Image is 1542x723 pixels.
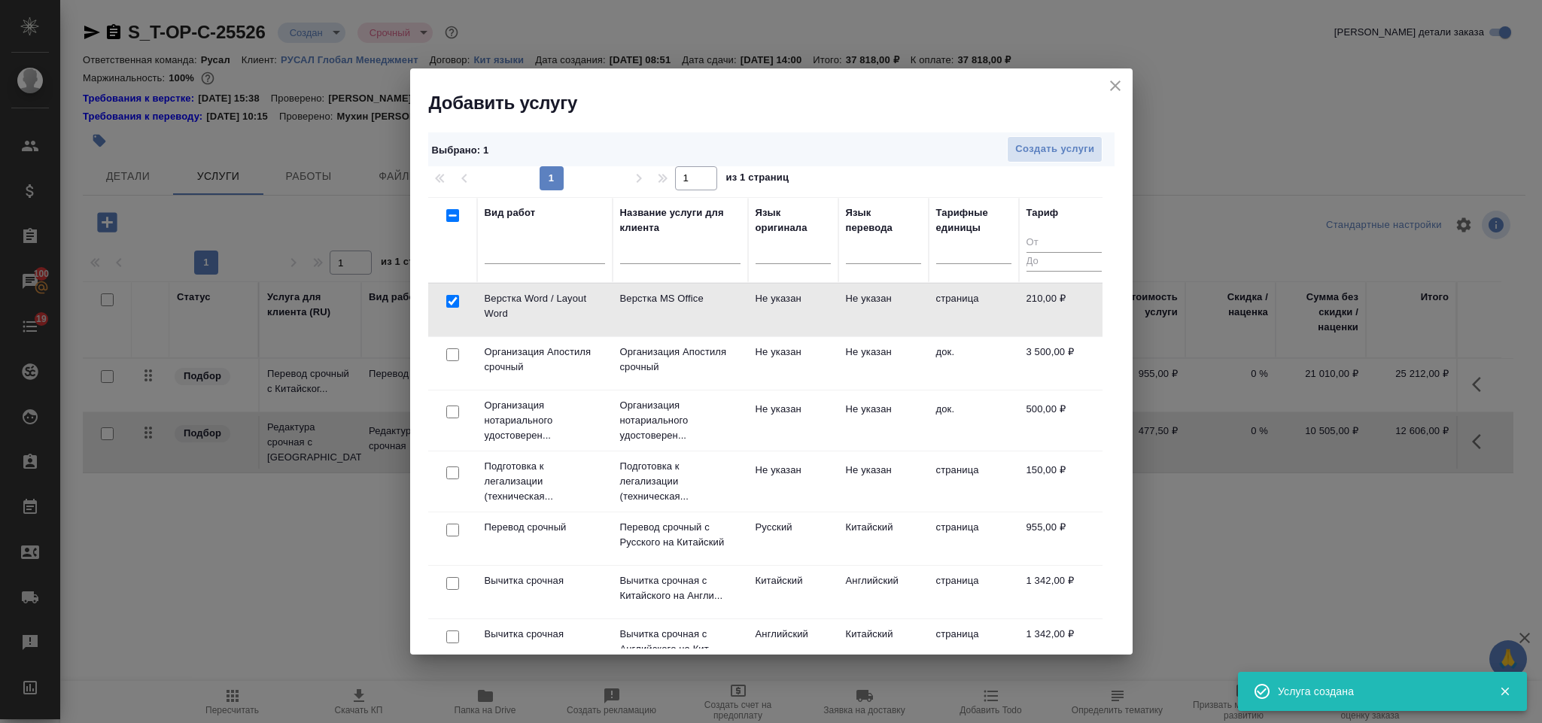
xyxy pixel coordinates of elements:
td: Не указан [748,394,838,447]
p: Верстка MS Office [620,291,741,306]
button: Закрыть [1489,685,1520,698]
span: Создать услуги [1015,141,1094,158]
td: Китайский [748,566,838,618]
button: close [1104,74,1127,97]
input: От [1026,234,1102,253]
td: 955,00 ₽ [1019,512,1109,565]
td: Не указан [838,455,929,508]
div: Услуга создана [1278,684,1477,699]
span: Выбрано : 1 [432,144,489,156]
div: Язык оригинала [756,205,831,235]
p: Организация Апостиля срочный [485,345,605,375]
td: док. [929,394,1019,447]
td: 1 342,00 ₽ [1019,619,1109,672]
td: Не указан [748,337,838,390]
td: Русский [748,512,838,565]
td: страница [929,284,1019,336]
p: Вычитка срочная [485,627,605,642]
td: Китайский [838,512,929,565]
td: Не указан [748,455,838,508]
td: страница [929,455,1019,508]
td: 210,00 ₽ [1019,284,1109,336]
td: 150,00 ₽ [1019,455,1109,508]
div: Название услуги для клиента [620,205,741,235]
td: страница [929,619,1019,672]
p: Вычитка срочная с Английского на Кит... [620,627,741,657]
td: 3 500,00 ₽ [1019,337,1109,390]
button: Создать услуги [1007,136,1103,163]
td: док. [929,337,1019,390]
p: Подготовка к легализации (техническая... [620,459,741,504]
p: Организация нотариального удостоверен... [485,398,605,443]
div: Язык перевода [846,205,921,235]
div: Тарифные единицы [936,205,1011,235]
td: Не указан [838,284,929,336]
td: Китайский [838,619,929,672]
td: страница [929,566,1019,618]
td: Английский [838,566,929,618]
td: Не указан [748,284,838,336]
td: 1 342,00 ₽ [1019,566,1109,618]
p: Вычитка срочная с Китайского на Англи... [620,573,741,603]
td: Английский [748,619,838,672]
div: Вид работ [485,205,536,220]
p: Организация Апостиля срочный [620,345,741,375]
p: Вычитка срочная [485,573,605,588]
td: страница [929,512,1019,565]
p: Подготовка к легализации (техническая... [485,459,605,504]
h2: Добавить услугу [429,91,1133,115]
td: Не указан [838,337,929,390]
p: Перевод срочный с Русского на Китайский [620,520,741,550]
td: Не указан [838,394,929,447]
p: Верстка Word / Layout Word [485,291,605,321]
span: из 1 страниц [726,169,789,190]
p: Перевод срочный [485,520,605,535]
div: Тариф [1026,205,1059,220]
td: 500,00 ₽ [1019,394,1109,447]
input: До [1026,252,1102,271]
p: Организация нотариального удостоверен... [620,398,741,443]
